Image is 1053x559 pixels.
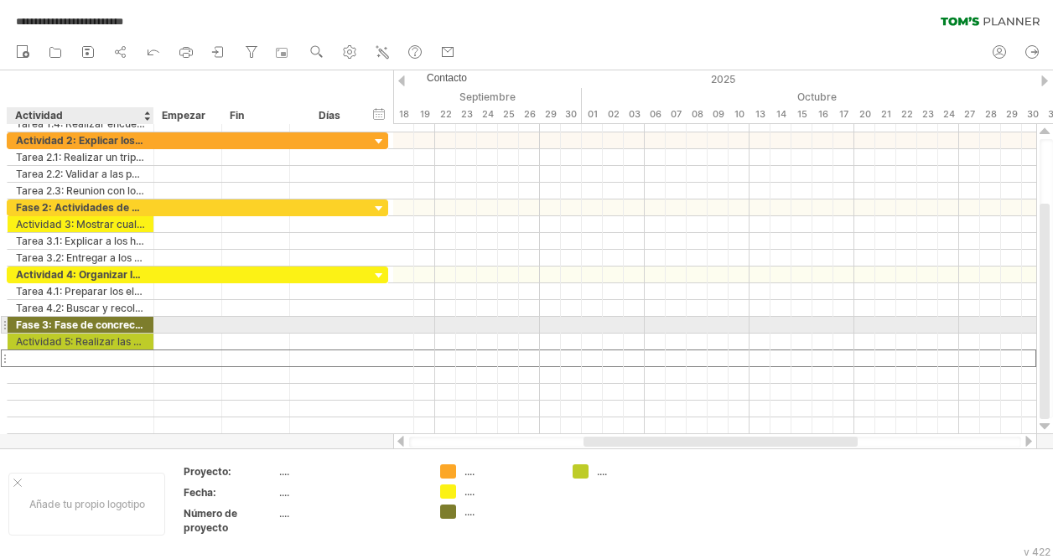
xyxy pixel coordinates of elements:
div: Actividad 5: Realizar las huertas para las casas. [16,334,145,349]
div: Fase 2: Actividades de desarrollo. [16,199,145,215]
div: Thursday, 23 October 2025 [917,106,938,123]
span: contacto [427,70,467,86]
div: Fase 3: Fase de concrecion. [16,317,145,333]
div: Fecha: [184,485,276,499]
div: Wednesday, 29 October 2025 [1001,106,1022,123]
div: v 422 [1024,546,1050,558]
div: Número de proyecto [184,506,276,535]
div: .... [597,464,688,479]
div: Tarea 2.2: Validar a las personas interesadas en el proyecto [16,166,145,182]
div: Tarea 4.1: Preparar los elementos para realizar la siembra. [16,283,145,299]
div: Thursday, 9 October 2025 [708,106,729,123]
div: Actividad 3: Mostrar cuales son las hortalizas que se oueden cultivar [16,216,145,232]
div: Actividad [15,107,144,124]
div: Tarea 4.2: Buscar y recolectar vegetales en descomposicion para composta [16,300,145,316]
div: Tarea 3.1: Explicar a los habitantes como realizar ls huertas. [16,233,145,249]
div: .... [464,484,556,499]
div: .... [279,464,420,479]
div: Empezar [162,107,212,124]
div: Actividad 2: Explicar los beneficios de la creacion [PERSON_NAME] a los habitantes de la capilla ... [16,132,145,148]
div: Wednesday, 15 October 2025 [791,106,812,123]
div: Thursday, 2 October 2025 [603,106,624,123]
div: Monday, 29 September 2025 [540,106,561,123]
div: Días [289,107,369,124]
div: Tuesday, 21 October 2025 [875,106,896,123]
div: Wednesday, 22 October 2025 [896,106,917,123]
div: Monday, 6 October 2025 [645,106,666,123]
div: Wednesday, 1 October 2025 [582,106,603,123]
div: Thursday, 25 September 2025 [498,106,519,123]
div: Monday, 27 October 2025 [959,106,980,123]
div: Tuesday, 14 October 2025 [770,106,791,123]
div: Fin [230,107,280,124]
div: Wednesday, 24 September 2025 [477,106,498,123]
div: Tuesday, 7 October 2025 [666,106,687,123]
div: Friday, 26 September 2025 [519,106,540,123]
div: .... [279,506,420,520]
div: Tarea 2.1: Realizar un triptico con la informacion de los procesos de cultivo. [16,149,145,165]
font: Añade tu propio logotipo [29,498,145,510]
div: Friday, 17 October 2025 [833,106,854,123]
div: Wednesday, 8 October 2025 [687,106,708,123]
div: .... [464,505,556,519]
div: Tuesday, 30 September 2025 [561,106,582,123]
div: Tarea 3.2: Entregar a los habitantes el material que les haga falta para iniciar sus cultivos. [16,250,145,266]
div: Thursday, 30 October 2025 [1022,106,1043,123]
div: Monday, 22 September 2025 [435,106,456,123]
div: Proyecto: [184,464,276,479]
div: Thursday, 16 October 2025 [812,106,833,123]
div: Monday, 13 October 2025 [750,106,770,123]
div: Actividad 4: Organizar los insumos para la creaciòn de las huertas. [16,267,145,282]
div: Tuesday, 23 September 2025 [456,106,477,123]
div: Friday, 24 October 2025 [938,106,959,123]
div: Monday, 20 October 2025 [854,106,875,123]
a: contacto [437,42,461,64]
div: Friday, 3 October 2025 [624,106,645,123]
div: Friday, 10 October 2025 [729,106,750,123]
div: Tuesday, 28 October 2025 [980,106,1001,123]
div: Tarea 2.3: Reunion con los habitantes para explicar los procesos. [16,183,145,199]
div: .... [279,485,420,499]
div: Thursday, 18 September 2025 [393,106,414,123]
div: Friday, 19 September 2025 [414,106,435,123]
div: .... [464,464,556,479]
